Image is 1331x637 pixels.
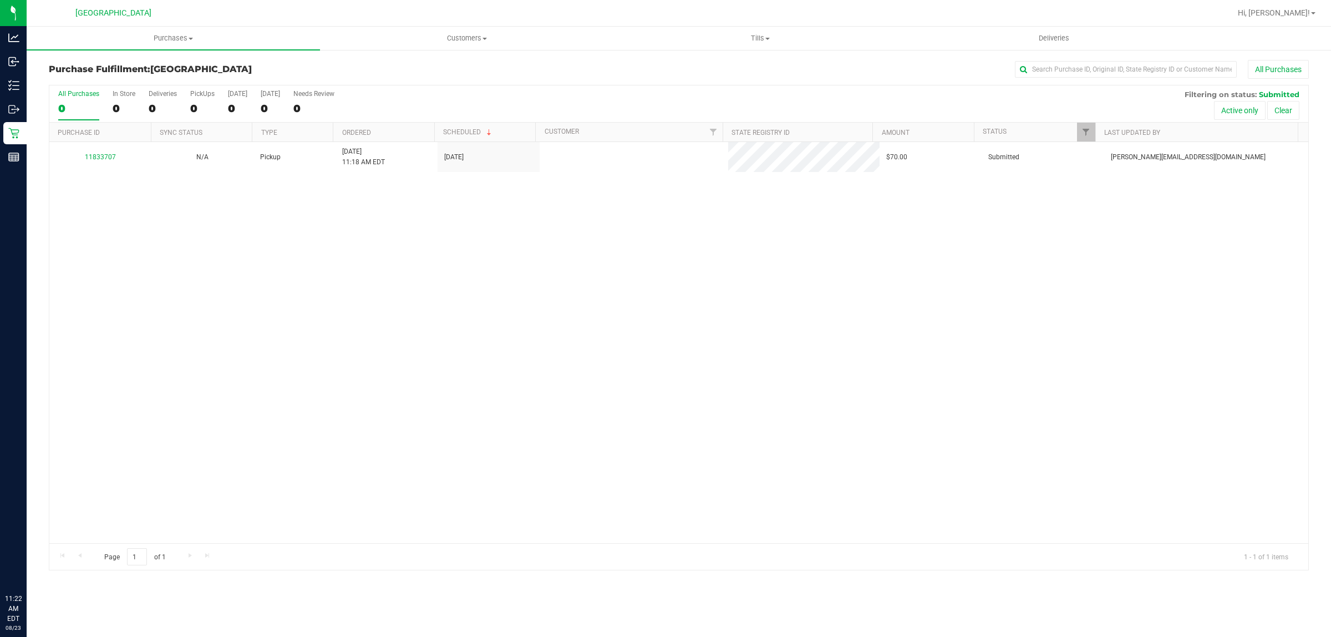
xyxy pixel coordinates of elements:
[731,129,790,136] a: State Registry ID
[320,27,613,50] a: Customers
[95,548,175,565] span: Page of 1
[8,128,19,139] inline-svg: Retail
[58,129,100,136] a: Purchase ID
[1259,90,1299,99] span: Submitted
[8,151,19,163] inline-svg: Reports
[85,153,116,161] a: 11833707
[983,128,1007,135] a: Status
[196,153,209,161] span: Not Applicable
[149,102,177,115] div: 0
[1267,101,1299,120] button: Clear
[886,152,907,163] span: $70.00
[293,90,334,98] div: Needs Review
[8,104,19,115] inline-svg: Outbound
[260,152,281,163] span: Pickup
[1214,101,1266,120] button: Active only
[613,27,907,50] a: Tills
[190,102,215,115] div: 0
[293,102,334,115] div: 0
[49,64,469,74] h3: Purchase Fulfillment:
[58,90,99,98] div: All Purchases
[196,152,209,163] button: N/A
[8,80,19,91] inline-svg: Inventory
[882,129,910,136] a: Amount
[11,548,44,582] iframe: Resource center
[614,33,906,43] span: Tills
[8,32,19,43] inline-svg: Analytics
[150,64,252,74] span: [GEOGRAPHIC_DATA]
[342,146,385,168] span: [DATE] 11:18 AM EDT
[113,102,135,115] div: 0
[228,102,247,115] div: 0
[8,56,19,67] inline-svg: Inbound
[27,33,320,43] span: Purchases
[1111,152,1266,163] span: [PERSON_NAME][EMAIL_ADDRESS][DOMAIN_NAME]
[988,152,1019,163] span: Submitted
[1024,33,1084,43] span: Deliveries
[444,152,464,163] span: [DATE]
[321,33,613,43] span: Customers
[1104,129,1160,136] a: Last Updated By
[443,128,494,136] a: Scheduled
[113,90,135,98] div: In Store
[127,548,147,565] input: 1
[1238,8,1310,17] span: Hi, [PERSON_NAME]!
[704,123,723,141] a: Filter
[149,90,177,98] div: Deliveries
[27,27,320,50] a: Purchases
[1235,548,1297,565] span: 1 - 1 of 1 items
[342,129,371,136] a: Ordered
[1248,60,1309,79] button: All Purchases
[75,8,151,18] span: [GEOGRAPHIC_DATA]
[261,129,277,136] a: Type
[160,129,202,136] a: Sync Status
[261,102,280,115] div: 0
[1185,90,1257,99] span: Filtering on status:
[261,90,280,98] div: [DATE]
[190,90,215,98] div: PickUps
[907,27,1201,50] a: Deliveries
[228,90,247,98] div: [DATE]
[58,102,99,115] div: 0
[1015,61,1237,78] input: Search Purchase ID, Original ID, State Registry ID or Customer Name...
[545,128,579,135] a: Customer
[1077,123,1095,141] a: Filter
[5,624,22,632] p: 08/23
[5,594,22,624] p: 11:22 AM EDT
